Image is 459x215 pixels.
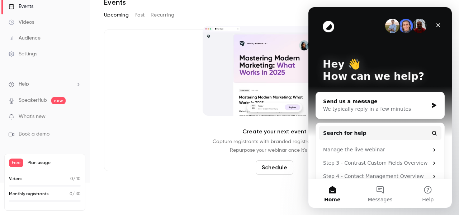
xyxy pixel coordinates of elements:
button: Upcoming [104,9,129,21]
div: Events [9,3,33,10]
p: Create your next event [242,127,307,136]
iframe: Intercom live chat [308,7,452,208]
span: Book a demo [19,131,49,138]
button: Recurring [151,9,175,21]
div: Settings [9,50,37,58]
button: Schedule [256,160,293,175]
div: Videos [9,19,34,26]
p: Videos [9,176,23,182]
button: Past [134,9,145,21]
p: / 30 [70,191,81,197]
p: Monthly registrants [9,191,49,197]
li: help-dropdown-opener [9,81,81,88]
div: Audience [9,35,41,42]
p: / 10 [70,176,81,182]
span: What's new [19,113,46,120]
span: 0 [70,192,72,196]
span: new [51,97,66,104]
span: 0 [70,177,73,181]
span: Plan usage [28,160,81,166]
p: Capture registrants with branded registration pages. Repurpose your webinar once it's over. [213,137,336,155]
span: Free [9,159,23,167]
a: SpeakerHub [19,97,47,104]
span: Help [19,81,29,88]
